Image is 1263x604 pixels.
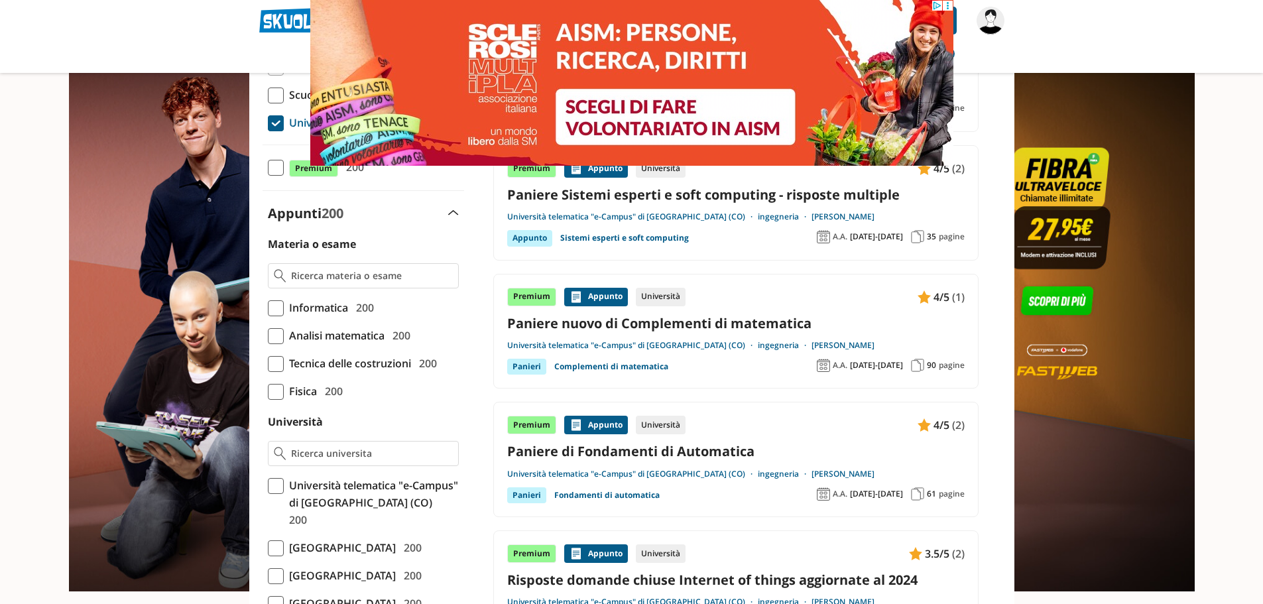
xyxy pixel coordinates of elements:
label: Materia o esame [268,237,356,251]
span: 200 [398,539,422,556]
a: [PERSON_NAME] [812,469,874,479]
div: Premium [507,288,556,306]
a: Università telematica "e-Campus" di [GEOGRAPHIC_DATA] (CO) [507,469,758,479]
a: ingegneria [758,469,812,479]
label: Appunti [268,204,343,222]
span: 200 [351,299,374,316]
span: 61 [927,489,936,499]
span: (1) [952,288,965,306]
span: 4/5 [933,288,949,306]
input: Ricerca universita [291,447,452,460]
div: Università [636,288,686,306]
span: pagine [939,489,965,499]
span: [DATE]-[DATE] [850,489,903,499]
img: Ricerca materia o esame [274,269,286,282]
img: Appunti contenuto [909,547,922,560]
div: Appunto [507,230,552,246]
input: Ricerca materia o esame [291,269,452,282]
span: A.A. [833,489,847,499]
span: 200 [398,567,422,584]
a: Complementi di matematica [554,359,668,375]
span: (2) [952,160,965,177]
span: 3.5/5 [925,545,949,562]
div: Università [636,544,686,563]
img: Pagine [911,359,924,372]
img: Pagine [911,230,924,243]
span: Informatica [284,299,348,316]
span: Premium [289,160,338,177]
img: Pagine [911,487,924,501]
span: 200 [414,355,437,372]
img: Appunti contenuto [918,162,931,175]
img: Appunti contenuto [918,418,931,432]
img: Anno accademico [817,230,830,243]
div: Appunto [564,544,628,563]
a: Paniere di Fondamenti di Automatica [507,442,965,460]
span: 200 [320,383,343,400]
span: [DATE]-[DATE] [850,231,903,242]
span: Analisi matematica [284,327,385,344]
span: 200 [341,158,364,176]
span: Università telematica "e-Campus" di [GEOGRAPHIC_DATA] (CO) [284,477,459,511]
span: 200 [284,511,307,528]
a: Paniere nuovo di Complementi di matematica [507,314,965,332]
div: Panieri [507,359,546,375]
span: [GEOGRAPHIC_DATA] [284,567,396,584]
span: 90 [927,360,936,371]
img: Appunti contenuto [570,418,583,432]
span: Università [284,114,341,131]
span: 4/5 [933,416,949,434]
img: Appunti contenuto [918,290,931,304]
span: 4/5 [933,160,949,177]
span: pagine [939,231,965,242]
img: Appunti contenuto [570,290,583,304]
a: ingegneria [758,340,812,351]
span: A.A. [833,231,847,242]
div: Università [636,416,686,434]
span: Fisica [284,383,317,400]
label: Università [268,414,323,429]
div: Panieri [507,487,546,503]
a: ingegneria [758,211,812,222]
a: Università telematica "e-Campus" di [GEOGRAPHIC_DATA] (CO) [507,211,758,222]
a: Sistemi esperti e soft computing [560,230,689,246]
div: Appunto [564,288,628,306]
span: 35 [927,231,936,242]
img: Anno accademico [817,487,830,501]
img: Teiwaz94 [977,7,1004,34]
a: [PERSON_NAME] [812,211,874,222]
div: Premium [507,544,556,563]
a: Fondamenti di automatica [554,487,660,503]
span: A.A. [833,360,847,371]
span: Scuola Superiore [284,86,375,103]
div: Premium [507,416,556,434]
img: Anno accademico [817,359,830,372]
img: Appunti contenuto [570,162,583,175]
div: Appunto [564,159,628,178]
img: Ricerca universita [274,447,286,460]
span: Tecnica delle costruzioni [284,355,411,372]
div: Università [636,159,686,178]
a: [PERSON_NAME] [812,340,874,351]
a: Università telematica "e-Campus" di [GEOGRAPHIC_DATA] (CO) [507,340,758,351]
a: Paniere Sistemi esperti e soft computing - risposte multiple [507,186,965,204]
a: Risposte domande chiuse Internet of things aggiornate al 2024 [507,571,965,589]
span: 200 [322,204,343,222]
div: Appunto [564,416,628,434]
img: Appunti contenuto [570,547,583,560]
span: 200 [387,327,410,344]
div: Premium [507,159,556,178]
span: (2) [952,416,965,434]
span: [GEOGRAPHIC_DATA] [284,539,396,556]
span: pagine [939,360,965,371]
span: [DATE]-[DATE] [850,360,903,371]
img: Apri e chiudi sezione [448,210,459,215]
span: (2) [952,545,965,562]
